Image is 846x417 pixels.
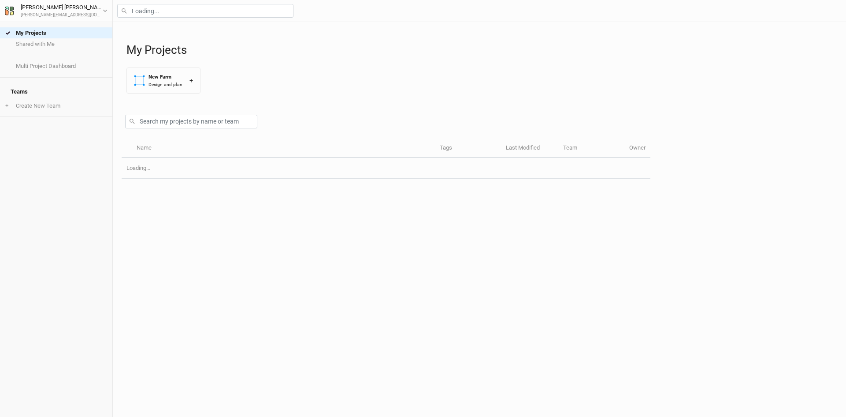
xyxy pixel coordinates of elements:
[5,102,8,109] span: +
[558,139,624,158] th: Team
[21,3,103,12] div: [PERSON_NAME] [PERSON_NAME]
[189,76,193,85] div: +
[126,68,200,94] button: New FarmDesign and plan+
[624,139,650,158] th: Owner
[148,73,182,81] div: New Farm
[125,115,257,128] input: Search my projects by name or team
[501,139,558,158] th: Last Modified
[21,12,103,19] div: [PERSON_NAME][EMAIL_ADDRESS][DOMAIN_NAME]
[5,83,107,101] h4: Teams
[148,81,182,88] div: Design and plan
[131,139,434,158] th: Name
[4,3,108,19] button: [PERSON_NAME] [PERSON_NAME][PERSON_NAME][EMAIL_ADDRESS][DOMAIN_NAME]
[117,4,293,18] input: Loading...
[435,139,501,158] th: Tags
[126,43,837,57] h1: My Projects
[122,158,650,179] td: Loading...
